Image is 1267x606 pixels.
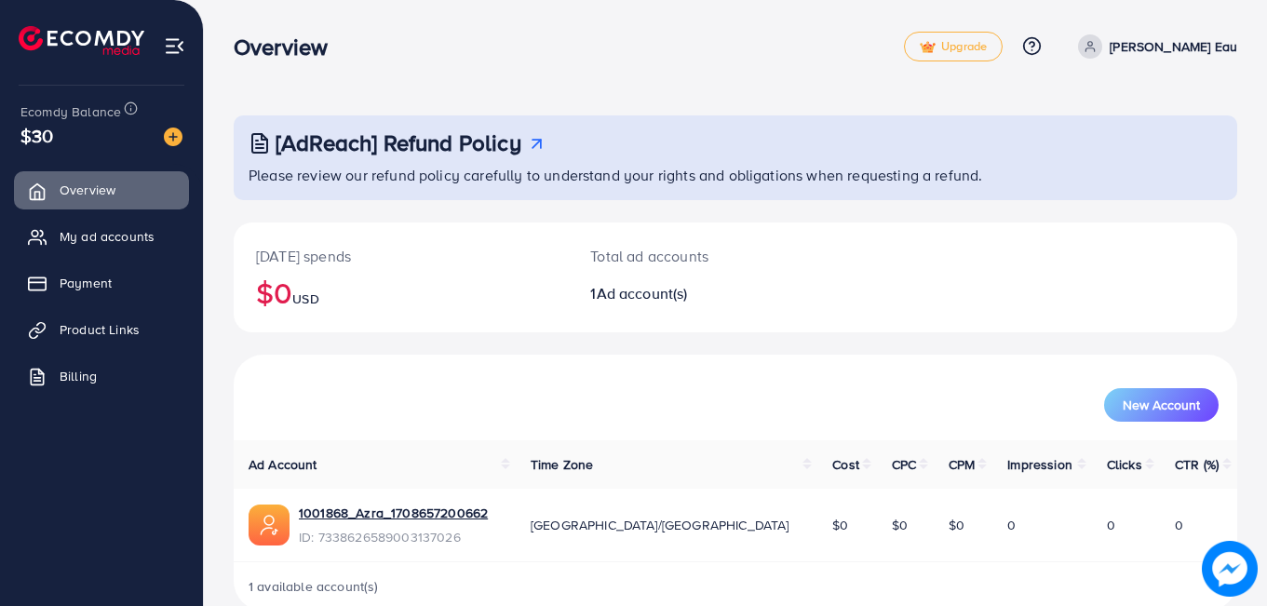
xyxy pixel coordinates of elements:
[14,218,189,255] a: My ad accounts
[531,516,789,534] span: [GEOGRAPHIC_DATA]/[GEOGRAPHIC_DATA]
[920,41,936,54] img: tick
[1107,516,1115,534] span: 0
[234,34,343,61] h3: Overview
[597,283,688,303] span: Ad account(s)
[832,516,848,534] span: $0
[920,40,987,54] span: Upgrade
[19,26,144,55] img: logo
[256,275,546,310] h2: $0
[60,320,140,339] span: Product Links
[1107,455,1142,474] span: Clicks
[164,128,182,146] img: image
[892,455,916,474] span: CPC
[832,455,859,474] span: Cost
[299,504,488,522] a: 1001868_Azra_1708657200662
[949,455,975,474] span: CPM
[1071,34,1237,59] a: [PERSON_NAME] Eau
[60,181,115,199] span: Overview
[14,357,189,395] a: Billing
[20,102,121,121] span: Ecomdy Balance
[256,245,546,267] p: [DATE] spends
[20,122,53,149] span: $30
[276,129,521,156] h3: [AdReach] Refund Policy
[1175,516,1183,534] span: 0
[1110,35,1237,58] p: [PERSON_NAME] Eau
[164,35,185,57] img: menu
[1123,398,1200,411] span: New Account
[249,164,1226,186] p: Please review our refund policy carefully to understand your rights and obligations when requesti...
[531,455,593,474] span: Time Zone
[892,516,908,534] span: $0
[904,32,1003,61] a: tickUpgrade
[1175,455,1219,474] span: CTR (%)
[60,367,97,385] span: Billing
[60,274,112,292] span: Payment
[590,285,797,303] h2: 1
[249,505,290,545] img: ic-ads-acc.e4c84228.svg
[1104,388,1219,422] button: New Account
[249,455,317,474] span: Ad Account
[590,245,797,267] p: Total ad accounts
[292,290,318,308] span: USD
[14,171,189,209] a: Overview
[14,264,189,302] a: Payment
[1202,541,1258,597] img: image
[14,311,189,348] a: Product Links
[299,528,488,546] span: ID: 7338626589003137026
[1007,455,1072,474] span: Impression
[1007,516,1016,534] span: 0
[249,577,379,596] span: 1 available account(s)
[949,516,964,534] span: $0
[60,227,155,246] span: My ad accounts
